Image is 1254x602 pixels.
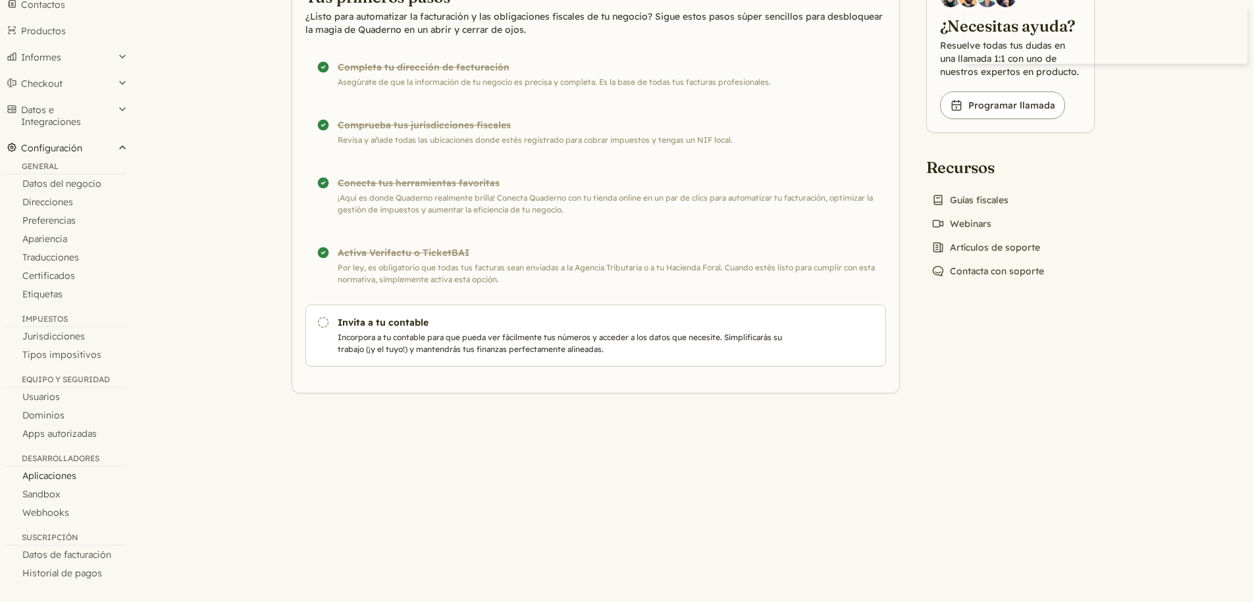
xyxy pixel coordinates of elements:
h2: Recursos [926,157,1049,178]
div: Equipo y seguridad [5,374,126,388]
h2: ¿Necesitas ayuda? [940,15,1081,36]
a: Invita a tu contable Incorpora a tu contable para que pueda ver fácilmente tus números y acceder ... [305,305,886,366]
a: Programar llamada [940,91,1065,119]
p: Resuelve todas tus dudas en una llamada 1:1 con uno de nuestros expertos en producto. [940,39,1081,78]
div: General [5,161,126,174]
a: Webinars [926,214,997,233]
div: Desarrolladores [5,453,126,466]
h3: Invita a tu contable [338,316,787,329]
a: Guías fiscales [926,191,1014,209]
p: ¿Listo para automatizar la facturación y las obligaciones fiscales de tu negocio? Sigue estos pas... [305,10,886,36]
div: Suscripción [5,532,126,545]
a: Artículos de soporte [926,238,1045,257]
a: Contacta con soporte [926,262,1049,280]
p: Incorpora a tu contable para que pueda ver fácilmente tus números y acceder a los datos que neces... [338,332,787,355]
div: Impuestos [5,314,126,327]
